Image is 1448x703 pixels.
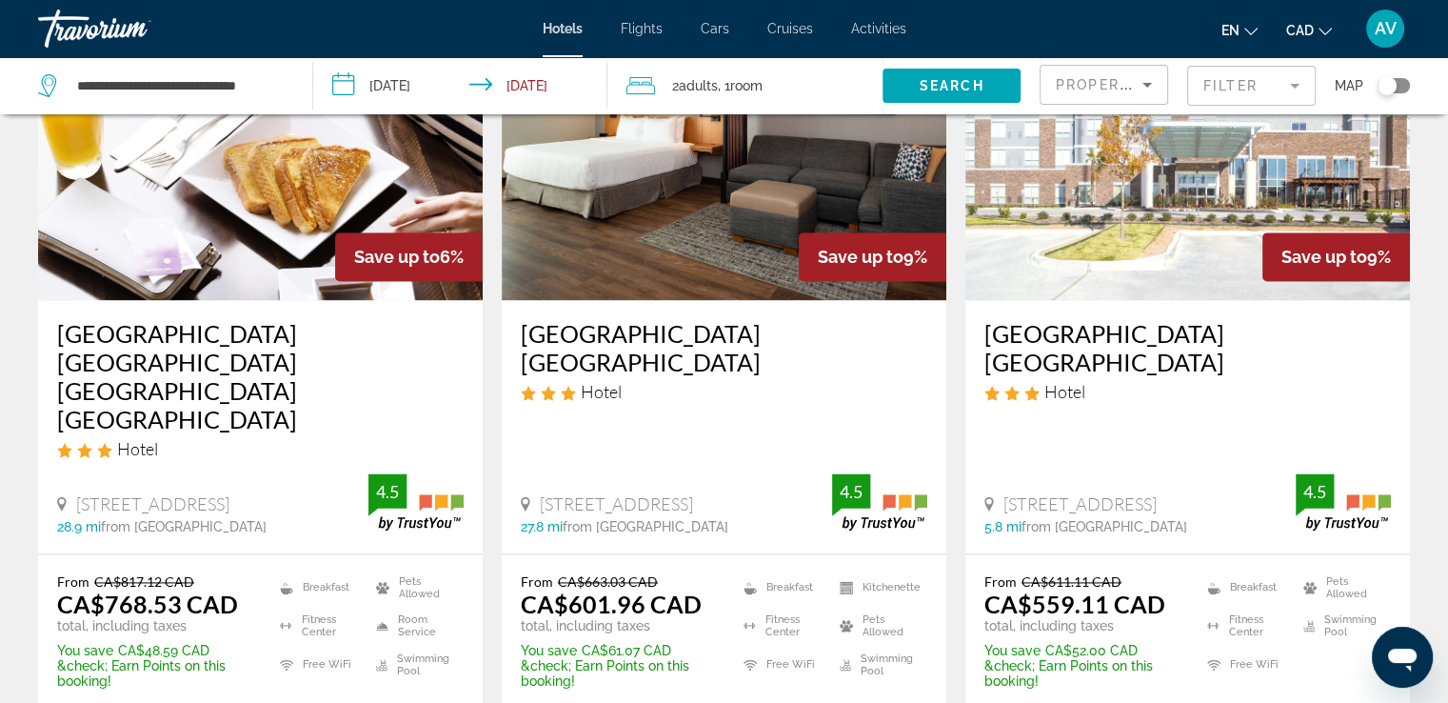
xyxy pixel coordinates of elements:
[354,247,440,267] span: Save up to
[730,78,763,93] span: Room
[117,438,158,459] span: Hotel
[734,612,831,640] li: Fitness Center
[1281,247,1367,267] span: Save up to
[581,381,622,402] span: Hotel
[563,519,728,534] span: from [GEOGRAPHIC_DATA]
[94,573,194,590] del: CA$817.12 CAD
[1022,573,1121,590] del: CA$611.11 CAD
[621,21,663,36] a: Flights
[1286,23,1314,38] span: CAD
[57,643,256,658] p: CA$48.59 CAD
[1198,573,1295,602] li: Breakfast
[57,319,464,433] a: [GEOGRAPHIC_DATA] [GEOGRAPHIC_DATA] [GEOGRAPHIC_DATA] [GEOGRAPHIC_DATA]
[543,21,583,36] a: Hotels
[920,78,984,93] span: Search
[984,381,1391,402] div: 3 star Hotel
[521,573,553,590] span: From
[57,618,256,633] p: total, including taxes
[851,21,906,36] a: Activities
[1262,232,1410,281] div: 9%
[832,480,870,503] div: 4.5
[1360,9,1410,49] button: User Menu
[1296,473,1391,530] img: trustyou-badge.svg
[734,650,831,678] li: Free WiFi
[521,643,577,658] span: You save
[270,650,367,678] li: Free WiFi
[1044,381,1085,402] span: Hotel
[1363,77,1410,94] button: Toggle map
[984,658,1183,689] p: &check; Earn Points on this booking!
[57,438,464,459] div: 3 star Hotel
[1286,16,1332,44] button: Change currency
[984,319,1391,376] a: [GEOGRAPHIC_DATA] [GEOGRAPHIC_DATA]
[1372,627,1433,688] iframe: Button to launch messaging window
[1335,72,1363,99] span: Map
[1022,519,1187,534] span: from [GEOGRAPHIC_DATA]
[1056,77,1191,92] span: Property Name
[76,493,229,514] span: [STREET_ADDRESS]
[984,643,1183,658] p: CA$52.00 CAD
[1375,19,1397,38] span: AV
[1003,493,1157,514] span: [STREET_ADDRESS]
[57,643,113,658] span: You save
[832,473,927,530] img: trustyou-badge.svg
[521,381,927,402] div: 3 star Hotel
[270,573,367,602] li: Breakfast
[830,650,927,678] li: Swimming Pool
[1198,612,1295,640] li: Fitness Center
[1056,73,1152,96] mat-select: Sort by
[830,573,927,602] li: Kitchenette
[1296,480,1334,503] div: 4.5
[718,72,763,99] span: , 1
[984,643,1041,658] span: You save
[734,573,831,602] li: Breakfast
[335,232,483,281] div: 6%
[883,69,1021,103] button: Search
[818,247,903,267] span: Save up to
[57,590,238,618] ins: CA$768.53 CAD
[799,232,946,281] div: 9%
[521,519,563,534] span: 27.8 mi
[368,480,407,503] div: 4.5
[38,4,228,53] a: Travorium
[984,618,1183,633] p: total, including taxes
[57,658,256,689] p: &check; Earn Points on this booking!
[701,21,729,36] a: Cars
[1221,16,1258,44] button: Change language
[521,658,720,689] p: &check; Earn Points on this booking!
[672,72,718,99] span: 2
[1198,650,1295,678] li: Free WiFi
[767,21,813,36] a: Cruises
[313,57,607,114] button: Check-in date: Sep 19, 2025 Check-out date: Sep 23, 2025
[57,519,101,534] span: 28.9 mi
[679,78,718,93] span: Adults
[1221,23,1240,38] span: en
[984,519,1022,534] span: 5.8 mi
[1187,65,1316,107] button: Filter
[830,612,927,640] li: Pets Allowed
[521,618,720,633] p: total, including taxes
[1294,573,1391,602] li: Pets Allowed
[984,573,1017,590] span: From
[270,612,367,640] li: Fitness Center
[521,590,702,618] ins: CA$601.96 CAD
[607,57,883,114] button: Travelers: 2 adults, 0 children
[540,493,693,514] span: [STREET_ADDRESS]
[558,573,658,590] del: CA$663.03 CAD
[57,573,89,590] span: From
[1294,612,1391,640] li: Swimming Pool
[521,319,927,376] a: [GEOGRAPHIC_DATA] [GEOGRAPHIC_DATA]
[367,650,464,678] li: Swimming Pool
[367,573,464,602] li: Pets Allowed
[368,473,464,530] img: trustyou-badge.svg
[984,590,1165,618] ins: CA$559.11 CAD
[521,643,720,658] p: CA$61.07 CAD
[367,612,464,640] li: Room Service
